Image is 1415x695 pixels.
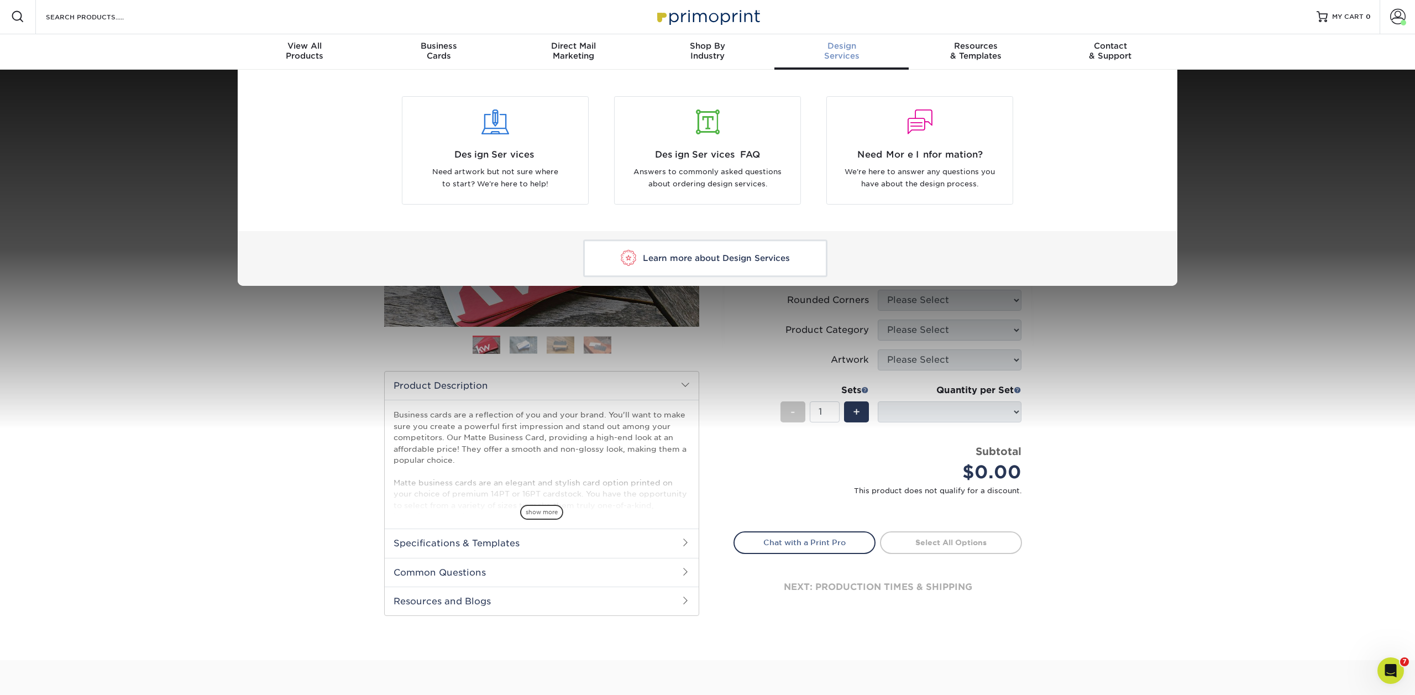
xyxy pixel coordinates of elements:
[623,148,792,161] span: Design Services FAQ
[641,41,775,51] span: Shop By
[372,41,506,51] span: Business
[835,148,1004,161] span: Need More Information?
[45,10,153,23] input: SEARCH PRODUCTS.....
[397,96,593,205] a: Design Services Need artwork but not sure where to start? We're here to help!
[372,41,506,61] div: Cards
[822,96,1018,205] a: Need More Information? We're here to answer any questions you have about the design process.
[506,41,641,51] span: Direct Mail
[385,587,699,615] h2: Resources and Blogs
[909,41,1043,61] div: & Templates
[835,166,1004,191] p: We're here to answer any questions you have about the design process.
[1043,41,1177,51] span: Contact
[1043,41,1177,61] div: & Support
[238,41,372,61] div: Products
[652,4,763,28] img: Primoprint
[641,34,775,70] a: Shop ByIndustry
[880,531,1022,553] a: Select All Options
[506,34,641,70] a: Direct MailMarketing
[372,34,506,70] a: BusinessCards
[238,34,372,70] a: View AllProducts
[520,505,563,520] span: show more
[774,41,909,61] div: Services
[909,41,1043,51] span: Resources
[643,253,790,263] span: Learn more about Design Services
[385,558,699,587] h2: Common Questions
[623,166,792,191] p: Answers to commonly asked questions about ordering design services.
[411,148,580,161] span: Design Services
[733,531,876,553] a: Chat with a Print Pro
[1400,657,1409,666] span: 7
[506,41,641,61] div: Marketing
[1332,12,1364,22] span: MY CART
[385,529,699,557] h2: Specifications & Templates
[411,166,580,191] p: Need artwork but not sure where to start? We're here to help!
[238,41,372,51] span: View All
[641,41,775,61] div: Industry
[774,41,909,51] span: Design
[1043,34,1177,70] a: Contact& Support
[610,96,805,205] a: Design Services FAQ Answers to commonly asked questions about ordering design services.
[733,554,1022,620] div: next: production times & shipping
[886,459,1021,485] div: $0.00
[909,34,1043,70] a: Resources& Templates
[976,445,1021,457] strong: Subtotal
[583,240,827,277] a: Learn more about Design Services
[774,34,909,70] a: DesignServices
[742,485,1021,496] small: This product does not qualify for a discount.
[1377,657,1404,684] iframe: Intercom live chat
[1366,13,1371,20] span: 0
